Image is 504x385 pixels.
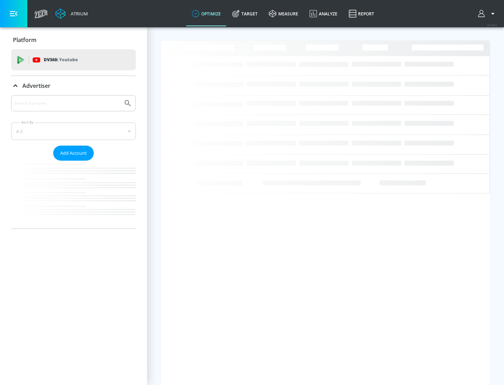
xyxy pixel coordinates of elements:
a: Target [226,1,263,26]
div: Advertiser [11,76,136,96]
nav: list of Advertiser [11,161,136,229]
button: Add Account [53,146,94,161]
div: Advertiser [11,95,136,229]
div: DV360: Youtube [11,49,136,70]
p: DV360: [44,56,78,64]
p: Platform [13,36,36,44]
a: Atrium [55,8,88,19]
a: Analyze [304,1,343,26]
div: Platform [11,30,136,50]
span: Add Account [60,149,87,157]
span: v 4.28.0 [487,23,497,27]
label: Sort By [20,120,35,125]
p: Youtube [59,56,78,63]
a: Report [343,1,380,26]
a: measure [263,1,304,26]
a: optimize [186,1,226,26]
input: Search by name [14,99,120,108]
div: A-Z [11,122,136,140]
p: Advertiser [22,82,50,90]
div: Atrium [68,10,88,17]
